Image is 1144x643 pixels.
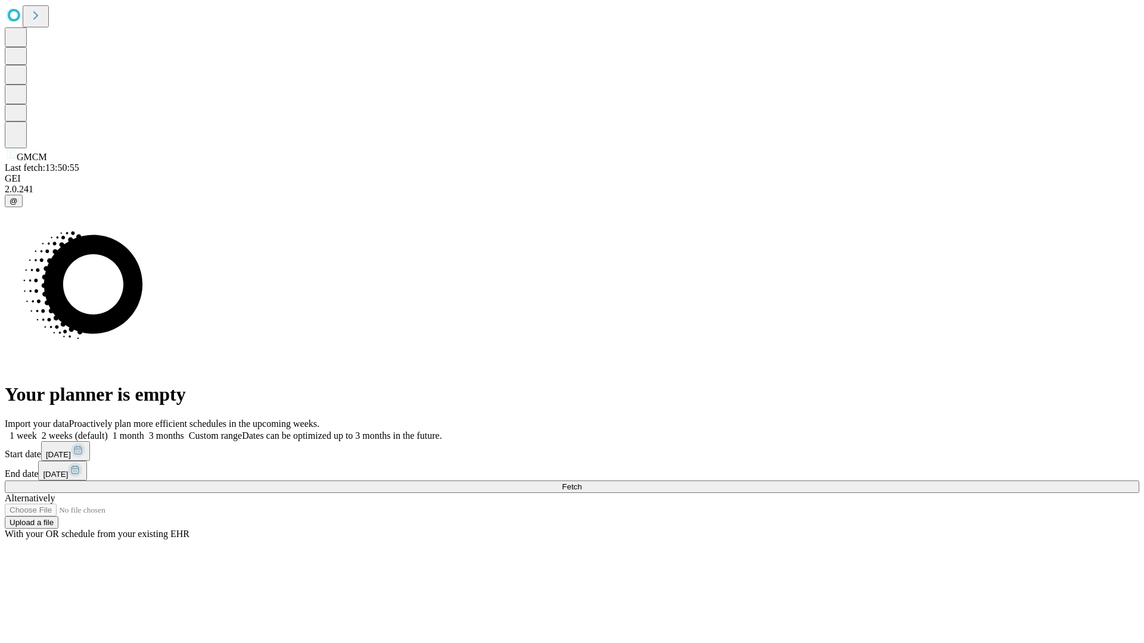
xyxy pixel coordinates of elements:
[42,430,108,441] span: 2 weeks (default)
[5,516,58,529] button: Upload a file
[10,430,37,441] span: 1 week
[5,480,1139,493] button: Fetch
[17,152,47,162] span: GMCM
[5,461,1139,480] div: End date
[149,430,184,441] span: 3 months
[38,461,87,480] button: [DATE]
[5,493,55,503] span: Alternatively
[43,470,68,479] span: [DATE]
[5,184,1139,195] div: 2.0.241
[5,529,189,539] span: With your OR schedule from your existing EHR
[5,419,69,429] span: Import your data
[10,196,18,205] span: @
[189,430,242,441] span: Custom range
[5,383,1139,405] h1: Your planner is empty
[5,163,79,173] span: Last fetch: 13:50:55
[5,173,1139,184] div: GEI
[5,195,23,207] button: @
[69,419,319,429] span: Proactively plan more efficient schedules in the upcoming weeks.
[113,430,144,441] span: 1 month
[41,441,90,461] button: [DATE]
[562,482,582,491] span: Fetch
[46,450,71,459] span: [DATE]
[5,441,1139,461] div: Start date
[242,430,442,441] span: Dates can be optimized up to 3 months in the future.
